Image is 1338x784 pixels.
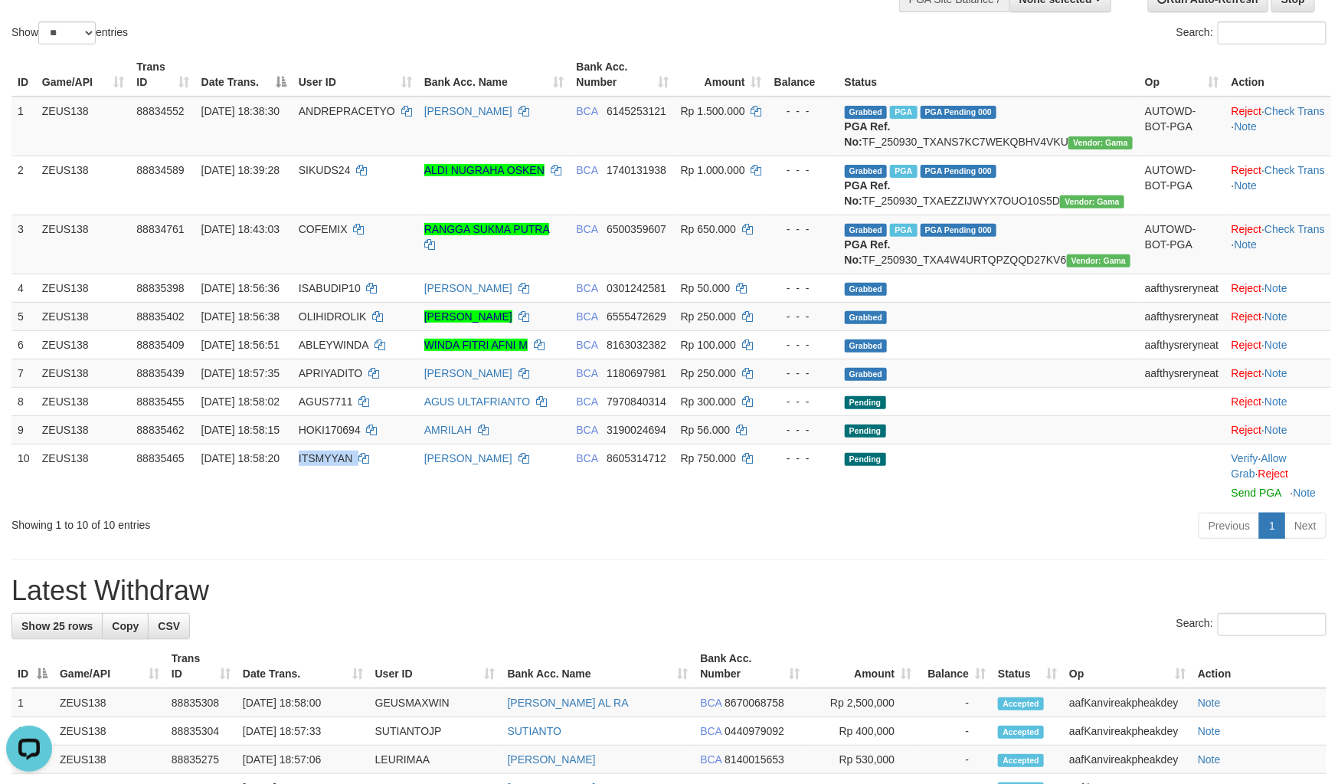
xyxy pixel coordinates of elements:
td: ZEUS138 [36,415,131,444]
td: [DATE] 18:58:00 [237,688,369,717]
span: Copy 3190024694 to clipboard [607,424,666,436]
td: · [1225,415,1331,444]
div: - - - [774,422,833,438]
td: - [918,717,992,746]
td: ZEUS138 [36,444,131,507]
a: AMRILAH [424,424,472,436]
span: BCA [577,310,598,323]
span: BCA [577,367,598,379]
td: 6 [11,330,36,359]
td: 88835308 [165,688,237,717]
span: Grabbed [845,106,888,119]
th: Bank Acc. Name: activate to sort column ascending [502,645,695,688]
div: - - - [774,337,833,353]
span: Marked by aafsolysreylen [890,165,917,178]
a: Note [1198,725,1221,737]
td: ZEUS138 [36,359,131,387]
a: [PERSON_NAME] [508,753,596,766]
span: APRIYADITO [299,367,363,379]
a: Copy [102,613,149,639]
span: OLIHIDROLIK [299,310,367,323]
a: Check Trans [1264,164,1325,176]
th: Date Trans.: activate to sort column ascending [237,645,369,688]
span: · [1232,452,1287,480]
td: Rp 530,000 [806,746,918,774]
th: Status [839,53,1139,97]
span: BCA [700,725,721,737]
a: Check Trans [1264,105,1325,117]
a: [PERSON_NAME] [424,105,512,117]
span: Accepted [998,726,1044,739]
span: 88835465 [136,452,184,464]
td: ZEUS138 [36,330,131,359]
span: Copy 1180697981 to clipboard [607,367,666,379]
a: [PERSON_NAME] AL RA [508,697,629,709]
td: aafKanvireakpheakdey [1063,717,1192,746]
span: ISABUDIP10 [299,282,361,294]
td: aafKanvireakpheakdey [1063,688,1192,717]
span: Marked by aafsolysreylen [890,224,917,237]
th: Bank Acc. Number: activate to sort column ascending [694,645,806,688]
div: Showing 1 to 10 of 10 entries [11,511,546,533]
span: BCA [577,424,598,436]
a: Note [1198,697,1221,709]
span: Rp 300.000 [681,395,736,408]
a: Show 25 rows [11,613,103,639]
span: Grabbed [845,224,888,237]
th: Balance [768,53,839,97]
span: Copy 0301242581 to clipboard [607,282,666,294]
td: ZEUS138 [36,97,131,156]
td: 3 [11,215,36,274]
div: - - - [774,280,833,296]
span: Rp 100.000 [681,339,736,351]
a: Verify [1232,452,1258,464]
td: · · [1225,156,1331,215]
span: [DATE] 18:56:36 [201,282,280,294]
td: 9 [11,415,36,444]
th: ID: activate to sort column descending [11,645,54,688]
button: Open LiveChat chat widget [6,6,52,52]
a: Note [1235,120,1258,133]
a: Reject [1258,467,1289,480]
td: aafthysreryneat [1139,274,1225,302]
span: 88834761 [136,223,184,235]
div: - - - [774,451,833,466]
td: · [1225,359,1331,387]
span: Copy 1740131938 to clipboard [607,164,666,176]
span: BCA [577,105,598,117]
td: aafthysreryneat [1139,302,1225,330]
span: Copy 7970840314 to clipboard [607,395,666,408]
span: 88835409 [136,339,184,351]
span: [DATE] 18:58:20 [201,452,280,464]
a: Note [1294,487,1317,499]
td: LEURIMAA [369,746,502,774]
a: Reject [1232,105,1262,117]
span: Rp 1.000.000 [681,164,745,176]
td: Rp 400,000 [806,717,918,746]
a: Note [1264,282,1287,294]
span: ANDREPRACETYO [299,105,395,117]
td: aafKanvireakpheakdey [1063,746,1192,774]
a: [PERSON_NAME] [424,452,512,464]
span: 88835439 [136,367,184,379]
a: [PERSON_NAME] [424,282,512,294]
select: Showentries [38,21,96,44]
td: 88835275 [165,746,237,774]
span: Pending [845,453,886,466]
a: Check Trans [1264,223,1325,235]
span: Vendor URL: https://trx31.1velocity.biz [1067,254,1131,267]
td: ZEUS138 [36,302,131,330]
span: PGA Pending [921,165,997,178]
td: [DATE] 18:57:06 [237,746,369,774]
span: BCA [700,697,721,709]
th: Action [1192,645,1327,688]
div: - - - [774,366,833,381]
span: Copy 0440979092 to clipboard [725,725,784,737]
th: Bank Acc. Name: activate to sort column ascending [418,53,571,97]
span: [DATE] 18:58:02 [201,395,280,408]
td: ZEUS138 [36,215,131,274]
a: 1 [1259,513,1285,539]
span: Copy 8163032382 to clipboard [607,339,666,351]
span: 88835398 [136,282,184,294]
span: Rp 750.000 [681,452,736,464]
